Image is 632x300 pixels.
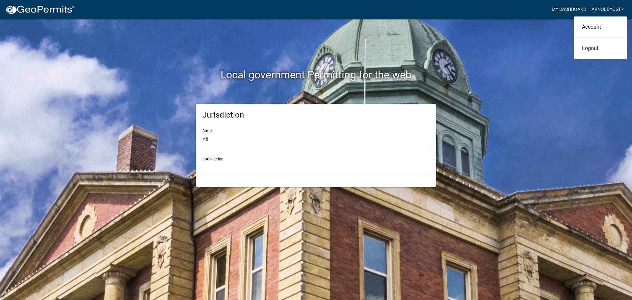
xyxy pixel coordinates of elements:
a: Logout [574,41,627,56]
h5: Jurisdiction [202,110,430,120]
div: Arnoldyogi [574,16,627,59]
a: Account [574,19,627,35]
h2: Local government Permitting for the web [133,68,499,81]
a: My Dashboard [549,3,589,16]
a: Arnoldyogi [589,3,627,16]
